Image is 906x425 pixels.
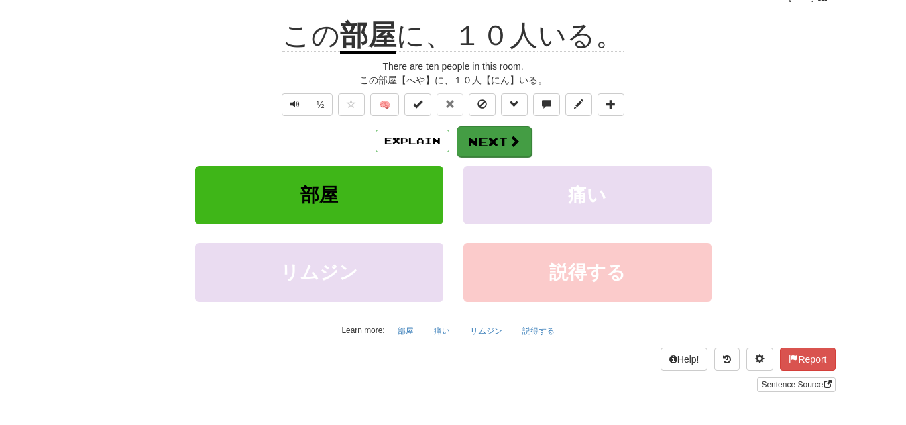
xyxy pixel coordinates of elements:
[757,377,835,392] a: Sentence Source
[515,321,562,341] button: 説得する
[300,185,338,205] span: 部屋
[282,19,340,52] span: この
[71,60,836,73] div: There are ten people in this room.
[341,326,384,335] small: Learn more:
[280,262,358,283] span: リムジン
[565,93,592,116] button: Edit sentence (alt+d)
[279,93,333,116] div: Text-to-speech controls
[463,321,510,341] button: リムジン
[195,166,443,224] button: 部屋
[376,130,449,152] button: Explain
[437,93,463,116] button: Reset to 0% Mastered (alt+r)
[463,243,712,301] button: 説得する
[780,348,835,371] button: Report
[549,262,626,283] span: 説得する
[427,321,457,341] button: 痛い
[457,126,532,157] button: Next
[370,93,399,116] button: 🧠
[282,93,308,116] button: Play sentence audio (ctl+space)
[598,93,624,116] button: Add to collection (alt+a)
[501,93,528,116] button: Grammar (alt+g)
[568,185,606,205] span: 痛い
[463,166,712,224] button: 痛い
[308,93,333,116] button: ½
[338,93,365,116] button: Favorite sentence (alt+f)
[714,348,740,371] button: Round history (alt+y)
[661,348,708,371] button: Help!
[533,93,560,116] button: Discuss sentence (alt+u)
[469,93,496,116] button: Ignore sentence (alt+i)
[404,93,431,116] button: Set this sentence to 100% Mastered (alt+m)
[340,19,396,54] u: 部屋
[390,321,421,341] button: 部屋
[195,243,443,301] button: リムジン
[71,73,836,87] div: この部屋【へや】に、１０人【にん】いる。
[396,19,624,52] span: に、１０人いる。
